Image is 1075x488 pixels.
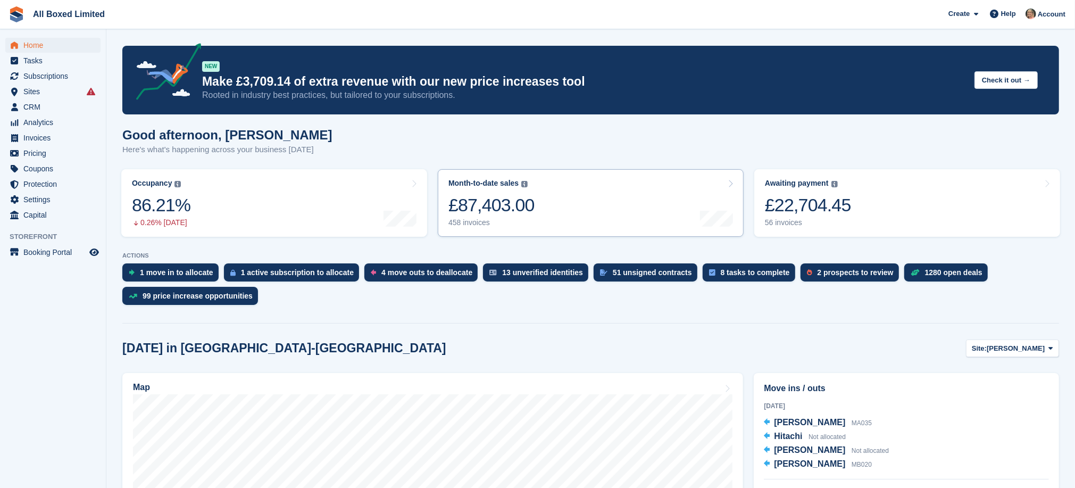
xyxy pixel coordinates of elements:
div: [DATE] [764,401,1049,411]
a: [PERSON_NAME] Not allocated [764,444,889,458]
a: 99 price increase opportunities [122,287,263,310]
span: CRM [23,100,87,114]
a: menu [5,146,101,161]
span: Subscriptions [23,69,87,84]
span: Booking Portal [23,245,87,260]
span: Account [1038,9,1065,20]
span: Pricing [23,146,87,161]
div: 4 move outs to deallocate [381,268,472,277]
a: [PERSON_NAME] MB020 [764,458,872,472]
div: 1280 open deals [925,268,982,277]
div: 13 unverified identities [502,268,583,277]
a: menu [5,84,101,99]
div: £87,403.00 [448,194,535,216]
div: 2 prospects to review [818,268,894,277]
span: Hitachi [774,432,802,441]
img: active_subscription_to_allocate_icon-d502201f5373d7db506a760aba3b589e785aa758c864c3986d89f69b8ff3... [230,269,236,276]
span: Not allocated [809,433,846,441]
span: [PERSON_NAME] [774,445,845,454]
a: 4 move outs to deallocate [364,263,483,287]
span: Tasks [23,53,87,68]
h2: Move ins / outs [764,382,1049,395]
a: menu [5,208,101,222]
a: menu [5,38,101,53]
img: icon-info-grey-7440780725fd019a000dd9b08b2336e03edf1995a4989e88bcd33f0948082b44.svg [521,181,528,187]
div: Occupancy [132,179,172,188]
a: menu [5,115,101,130]
i: Smart entry sync failures have occurred [87,87,95,96]
img: move_outs_to_deallocate_icon-f764333ba52eb49d3ac5e1228854f67142a1ed5810a6f6cc68b1a99e826820c5.svg [371,269,376,276]
a: 13 unverified identities [483,263,594,287]
a: 1280 open deals [904,263,993,287]
span: MA035 [852,419,872,427]
img: task-75834270c22a3079a89374b754ae025e5fb1db73e45f91037f5363f120a921f8.svg [709,269,715,276]
div: 458 invoices [448,218,535,227]
h2: Map [133,383,150,392]
span: Storefront [10,231,106,242]
div: 1 move in to allocate [140,268,213,277]
img: price_increase_opportunities-93ffe204e8149a01c8c9dc8f82e8f89637d9d84a8eef4429ea346261dce0b2c0.svg [129,294,137,299]
span: Not allocated [852,447,889,454]
img: stora-icon-8386f47178a22dfd0bd8f6a31ec36ba5ce8667c1dd55bd0f319d3a0aa187defe.svg [9,6,24,22]
div: 0.26% [DATE] [132,218,190,227]
span: [PERSON_NAME] [987,343,1045,354]
span: Analytics [23,115,87,130]
a: [PERSON_NAME] MA035 [764,416,872,430]
a: 51 unsigned contracts [594,263,703,287]
span: Invoices [23,130,87,145]
button: Site: [PERSON_NAME] [966,340,1059,357]
h2: [DATE] in [GEOGRAPHIC_DATA]-[GEOGRAPHIC_DATA] [122,341,446,355]
a: menu [5,245,101,260]
div: 86.21% [132,194,190,216]
img: Sandie Mills [1026,9,1036,19]
a: 1 move in to allocate [122,263,224,287]
a: menu [5,161,101,176]
p: Make £3,709.14 of extra revenue with our new price increases tool [202,74,966,89]
div: 51 unsigned contracts [613,268,692,277]
div: 56 invoices [765,218,851,227]
a: Awaiting payment £22,704.45 56 invoices [754,169,1060,237]
img: prospect-51fa495bee0391a8d652442698ab0144808aea92771e9ea1ae160a38d050c398.svg [807,269,812,276]
span: Sites [23,84,87,99]
div: 99 price increase opportunities [143,292,253,300]
span: Coupons [23,161,87,176]
span: Create [948,9,970,19]
img: price-adjustments-announcement-icon-8257ccfd72463d97f412b2fc003d46551f7dbcb40ab6d574587a9cd5c0d94... [127,43,202,104]
p: Here's what's happening across your business [DATE] [122,144,332,156]
a: Preview store [88,246,101,259]
img: contract_signature_icon-13c848040528278c33f63329250d36e43548de30e8caae1d1a13099fd9432cc5.svg [600,269,607,276]
span: Protection [23,177,87,192]
a: Month-to-date sales £87,403.00 458 invoices [438,169,744,237]
a: menu [5,130,101,145]
div: NEW [202,61,220,72]
span: Capital [23,208,87,222]
a: menu [5,53,101,68]
span: [PERSON_NAME] [774,459,845,468]
span: MB020 [852,461,872,468]
div: Awaiting payment [765,179,829,188]
p: Rooted in industry best practices, but tailored to your subscriptions. [202,89,966,101]
img: icon-info-grey-7440780725fd019a000dd9b08b2336e03edf1995a4989e88bcd33f0948082b44.svg [174,181,181,187]
img: verify_identity-adf6edd0f0f0b5bbfe63781bf79b02c33cf7c696d77639b501bdc392416b5a36.svg [489,269,497,276]
div: £22,704.45 [765,194,851,216]
a: 2 prospects to review [801,263,904,287]
img: deal-1b604bf984904fb50ccaf53a9ad4b4a5d6e5aea283cecdc64d6e3604feb123c2.svg [911,269,920,276]
a: 8 tasks to complete [703,263,801,287]
a: menu [5,192,101,207]
a: Hitachi Not allocated [764,430,846,444]
span: [PERSON_NAME] [774,418,845,427]
a: All Boxed Limited [29,5,109,23]
span: Help [1001,9,1016,19]
p: ACTIONS [122,252,1059,259]
img: move_ins_to_allocate_icon-fdf77a2bb77ea45bf5b3d319d69a93e2d87916cf1d5bf7949dd705db3b84f3ca.svg [129,269,135,276]
a: Occupancy 86.21% 0.26% [DATE] [121,169,427,237]
h1: Good afternoon, [PERSON_NAME] [122,128,332,142]
a: menu [5,177,101,192]
a: 1 active subscription to allocate [224,263,364,287]
div: Month-to-date sales [448,179,519,188]
button: Check it out → [974,71,1038,89]
a: menu [5,100,101,114]
div: 8 tasks to complete [721,268,790,277]
span: Site: [972,343,987,354]
div: 1 active subscription to allocate [241,268,354,277]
